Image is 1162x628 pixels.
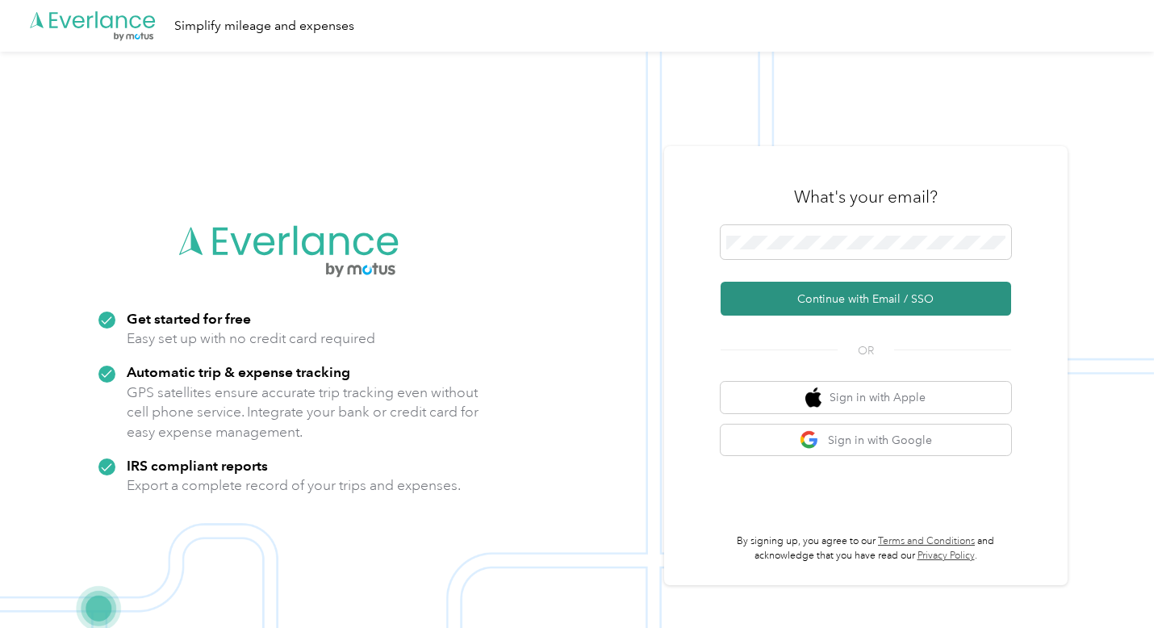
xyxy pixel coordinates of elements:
[805,387,821,408] img: apple logo
[800,430,820,450] img: google logo
[127,310,251,327] strong: Get started for free
[127,457,268,474] strong: IRS compliant reports
[127,329,375,349] p: Easy set up with no credit card required
[127,363,350,380] strong: Automatic trip & expense tracking
[127,383,479,442] p: GPS satellites ensure accurate trip tracking even without cell phone service. Integrate your bank...
[721,425,1011,456] button: google logoSign in with Google
[721,534,1011,563] p: By signing up, you agree to our and acknowledge that you have read our .
[838,342,894,359] span: OR
[917,550,975,562] a: Privacy Policy
[721,282,1011,316] button: Continue with Email / SSO
[127,475,461,496] p: Export a complete record of your trips and expenses.
[721,382,1011,413] button: apple logoSign in with Apple
[794,186,938,208] h3: What's your email?
[878,535,975,547] a: Terms and Conditions
[174,16,354,36] div: Simplify mileage and expenses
